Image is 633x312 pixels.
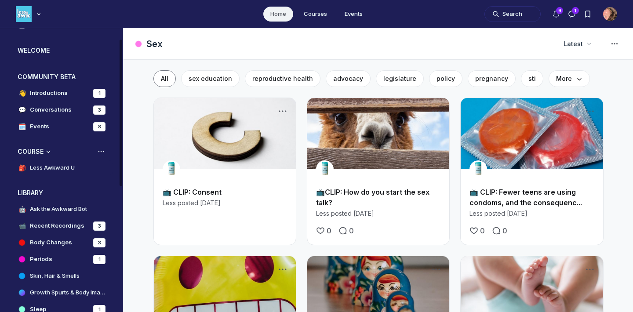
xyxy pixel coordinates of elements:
[468,70,516,87] button: pregnancy
[30,122,49,131] h4: Events
[507,209,527,218] span: [DATE]
[18,221,26,230] span: 📹
[429,70,462,87] button: policy
[468,224,487,238] button: Like the 📺 CLIP: Fewer teens are using condoms, and the consequences are real. post
[338,7,370,22] a: Events
[11,145,113,159] button: COURSECollapse space
[18,73,76,81] h3: COMMUNITY BETA
[475,75,508,82] span: pregnancy
[18,122,26,131] span: 🗓️
[276,263,289,276] button: Post actions
[124,28,633,60] header: Page Header
[30,105,72,114] h4: Conversations
[30,163,75,172] h4: Less Awkward U
[30,255,52,264] h4: Periods
[564,6,580,22] button: Direct messages
[11,70,113,84] button: COMMUNITY BETACollapse space
[11,102,113,117] a: 💬Conversations3
[469,209,505,218] span: Less posted
[11,252,113,267] a: Periods1
[11,285,113,300] a: Growth Spurts & Body Image
[30,272,80,280] h4: Skin, Hair & Smells
[16,6,32,22] img: Less Awkward Hub logo
[93,89,105,98] div: 1
[430,263,442,276] div: Post actions
[30,89,68,98] h4: Introductions
[584,263,596,276] button: Post actions
[189,75,232,82] span: sex education
[163,198,221,207] a: Less posted[DATE]
[11,186,113,200] button: LIBRARYCollapse space
[93,221,105,231] div: 3
[245,70,320,87] button: reproductive health
[430,105,442,117] button: Post actions
[30,221,84,230] h4: Recent Recordings
[437,75,455,82] span: policy
[469,165,487,174] a: View user profile
[564,40,583,48] span: Latest
[18,147,44,156] h3: COURSE
[93,105,105,115] div: 3
[337,224,356,238] a: Comment on this post
[11,202,113,217] a: 🤖Ask the Awkward Bot
[548,6,564,22] button: Notifications
[18,163,26,172] span: 🎒
[200,199,221,207] span: [DATE]
[163,199,198,207] span: Less posted
[607,36,622,52] button: Space settings
[163,165,180,174] a: View user profile
[316,165,334,174] a: View user profile
[314,224,333,238] button: Like the 📺CLIP: How do you start the sex talk? post
[161,75,168,82] span: All
[327,225,331,236] span: 0
[11,44,113,58] button: WELCOMEExpand space
[490,224,509,238] a: Comment on this post
[163,188,222,196] a: 📺 CLIP: Consent
[316,209,352,218] span: Less posted
[521,70,543,87] button: sti
[18,205,26,214] span: 🤖
[11,268,113,283] a: Skin, Hair & Smells
[353,209,374,218] span: [DATE]
[326,70,371,87] button: advocacy
[11,235,113,250] a: Body Changes3
[30,205,87,214] h4: Ask the Awkward Bot
[146,38,163,50] h1: Sex
[584,105,596,117] button: Post actions
[316,209,374,218] a: Less posted[DATE]
[18,46,50,55] h3: WELCOME
[16,5,43,23] button: Less Awkward Hub logo
[528,75,536,82] span: sti
[18,105,26,114] span: 💬
[153,70,176,87] button: All
[603,7,617,21] button: User menu options
[316,188,429,207] a: 📺CLIP: How do you start the sex talk?
[11,86,113,101] a: 👋Introductions1
[30,238,72,247] h4: Body Changes
[556,74,582,83] span: More
[181,70,240,87] button: sex education
[11,160,113,175] a: 🎒Less Awkward U
[376,70,424,87] button: legislature
[297,7,334,22] a: Courses
[333,75,363,82] span: advocacy
[11,119,113,134] a: 🗓️Events8
[469,209,527,218] a: Less posted[DATE]
[18,89,26,98] span: 👋
[383,75,416,82] span: legislature
[502,225,507,236] span: 0
[349,225,354,236] span: 0
[252,75,313,82] span: reproductive health
[93,122,105,131] div: 8
[11,218,113,233] a: 📹Recent Recordings3
[30,288,105,297] h4: Growth Spurts & Body Image
[93,238,105,247] div: 3
[18,189,43,197] h3: LIBRARY
[580,6,596,22] button: Bookmarks
[93,255,105,264] div: 1
[549,70,590,87] button: More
